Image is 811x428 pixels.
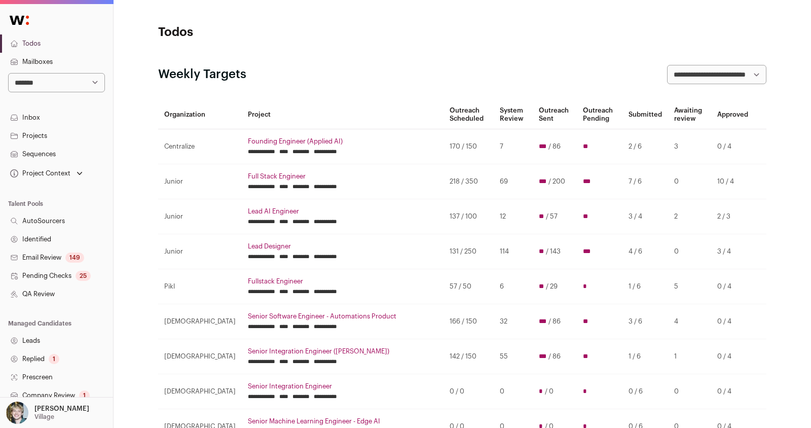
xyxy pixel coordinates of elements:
div: 1 [79,390,90,401]
a: Lead Designer [248,242,437,251]
a: Lead AI Engineer [248,207,437,216]
h1: Todos [158,24,361,41]
td: [DEMOGRAPHIC_DATA] [158,304,242,339]
td: 1 [668,339,711,374]
button: Open dropdown [4,402,91,424]
span: / 29 [546,282,558,291]
th: Outreach Pending [577,100,622,129]
td: 7 [494,129,533,164]
td: 12 [494,199,533,234]
td: 170 / 150 [444,129,494,164]
td: 6 [494,269,533,304]
span: / 86 [548,142,561,151]
td: 0 / 4 [711,374,754,409]
td: 3 / 4 [711,234,754,269]
td: 137 / 100 [444,199,494,234]
button: Open dropdown [8,166,85,181]
div: 149 [65,253,84,263]
td: 32 [494,304,533,339]
div: Project Context [8,169,70,177]
div: 1 [49,354,59,364]
td: 0 / 6 [622,374,668,409]
span: / 86 [548,317,561,326]
td: 0 / 4 [711,304,754,339]
div: 25 [76,271,91,281]
p: Village [34,413,54,421]
td: 0 / 0 [444,374,494,409]
a: Founding Engineer (Applied AI) [248,137,437,146]
th: Outreach Scheduled [444,100,494,129]
td: 166 / 150 [444,304,494,339]
td: 1 / 6 [622,269,668,304]
a: Senior Software Engineer - Automations Product [248,312,437,320]
td: 10 / 4 [711,164,754,199]
th: Organization [158,100,242,129]
span: / 57 [546,212,558,221]
a: Senior Integration Engineer ([PERSON_NAME]) [248,347,437,355]
td: [DEMOGRAPHIC_DATA] [158,374,242,409]
td: Pikl [158,269,242,304]
span: / 0 [545,387,554,396]
td: 0 / 4 [711,339,754,374]
th: Submitted [622,100,668,129]
td: 1 / 6 [622,339,668,374]
td: 0 [668,374,711,409]
th: Outreach Sent [533,100,577,129]
td: 2 / 3 [711,199,754,234]
a: Fullstack Engineer [248,277,437,286]
td: 57 / 50 [444,269,494,304]
span: / 200 [548,177,565,186]
td: Centralize [158,129,242,164]
td: 3 [668,129,711,164]
td: 0 [668,234,711,269]
td: Junior [158,164,242,199]
img: 6494470-medium_jpg [6,402,28,424]
td: Junior [158,199,242,234]
td: 0 / 4 [711,269,754,304]
a: Senior Integration Engineer [248,382,437,390]
p: [PERSON_NAME] [34,405,89,413]
td: 114 [494,234,533,269]
td: 0 / 4 [711,129,754,164]
span: / 143 [546,247,561,256]
td: 69 [494,164,533,199]
a: Senior Machine Learning Engineer - Edge AI [248,417,437,425]
th: Approved [711,100,754,129]
td: 55 [494,339,533,374]
td: 131 / 250 [444,234,494,269]
td: 7 / 6 [622,164,668,199]
td: 3 / 4 [622,199,668,234]
td: [DEMOGRAPHIC_DATA] [158,339,242,374]
th: Project [242,100,444,129]
img: Wellfound [4,10,34,30]
span: / 86 [548,352,561,361]
td: 2 [668,199,711,234]
a: Full Stack Engineer [248,172,437,181]
h2: Weekly Targets [158,66,246,83]
td: 0 [494,374,533,409]
td: 0 [668,164,711,199]
td: 5 [668,269,711,304]
td: 2 / 6 [622,129,668,164]
td: 4 / 6 [622,234,668,269]
td: Junior [158,234,242,269]
td: 4 [668,304,711,339]
th: System Review [494,100,533,129]
th: Awaiting review [668,100,711,129]
td: 142 / 150 [444,339,494,374]
td: 218 / 350 [444,164,494,199]
td: 3 / 6 [622,304,668,339]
